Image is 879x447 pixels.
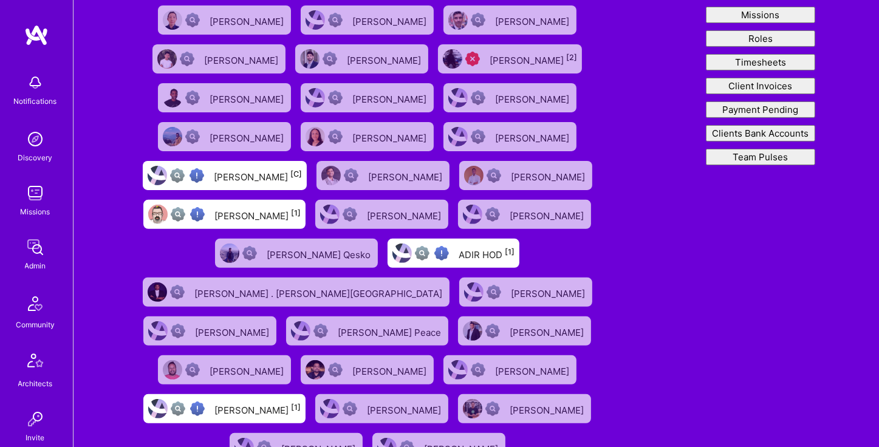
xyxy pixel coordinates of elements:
[352,129,429,145] div: [PERSON_NAME]
[495,362,572,378] div: [PERSON_NAME]
[185,363,200,377] img: Not Scrubbed
[138,273,454,312] a: User AvatarNot Scrubbed[PERSON_NAME] . [PERSON_NAME][GEOGRAPHIC_DATA]
[21,289,50,318] img: Community
[24,24,49,46] img: logo
[464,282,484,302] img: User Avatar
[471,363,485,377] img: Not Scrubbed
[185,129,200,144] img: Not Scrubbed
[195,323,272,339] div: [PERSON_NAME]
[495,90,572,106] div: [PERSON_NAME]
[471,129,485,144] img: Not Scrubbed
[464,166,484,185] img: User Avatar
[505,247,515,256] sup: [1]
[439,1,581,39] a: User AvatarNot Scrubbed[PERSON_NAME]
[434,246,449,261] img: High Potential User
[23,181,47,205] img: teamwork
[210,12,286,28] div: [PERSON_NAME]
[368,168,445,183] div: [PERSON_NAME]
[291,403,301,412] sup: [1]
[448,360,468,380] img: User Avatar
[148,39,290,78] a: User AvatarNot Scrubbed[PERSON_NAME]
[463,399,482,418] img: User Avatar
[495,129,572,145] div: [PERSON_NAME]
[383,234,524,273] a: User AvatarNot fully vettedHigh Potential UserADIR HOD[1]
[320,399,340,418] img: User Avatar
[242,246,257,261] img: Not Scrubbed
[163,127,182,146] img: User Avatar
[170,285,185,299] img: Not Scrubbed
[510,206,586,222] div: [PERSON_NAME]
[148,399,168,418] img: User Avatar
[706,54,815,70] button: Timesheets
[320,205,340,224] img: User Avatar
[163,10,182,30] img: User Avatar
[367,206,443,222] div: [PERSON_NAME]
[443,49,462,69] img: User Avatar
[148,321,168,341] img: User Avatar
[706,30,815,47] button: Roles
[148,166,167,185] img: User Avatar
[14,95,57,107] div: Notifications
[453,389,596,428] a: User AvatarNot Scrubbed[PERSON_NAME]
[439,78,581,117] a: User AvatarNot Scrubbed[PERSON_NAME]
[267,245,373,261] div: [PERSON_NAME] Qesko
[338,323,443,339] div: [PERSON_NAME] Peace
[485,324,500,338] img: Not Scrubbed
[343,401,357,416] img: Not Scrubbed
[439,117,581,156] a: User AvatarNot Scrubbed[PERSON_NAME]
[352,362,429,378] div: [PERSON_NAME]
[487,285,501,299] img: Not Scrubbed
[490,51,577,67] div: [PERSON_NAME]
[471,13,485,27] img: Not Scrubbed
[26,431,45,444] div: Invite
[170,168,185,183] img: Not fully vetted
[296,1,439,39] a: User AvatarNot Scrubbed[PERSON_NAME]
[18,151,53,164] div: Discovery
[328,90,343,105] img: Not Scrubbed
[190,168,204,183] img: High Potential User
[448,88,468,107] img: User Avatar
[328,363,343,377] img: Not Scrubbed
[210,90,286,106] div: [PERSON_NAME]
[163,88,182,107] img: User Avatar
[18,377,53,390] div: Architects
[306,88,325,107] img: User Avatar
[214,401,301,417] div: [PERSON_NAME]
[487,168,501,183] img: Not Scrubbed
[343,207,357,222] img: Not Scrubbed
[448,127,468,146] img: User Avatar
[139,195,310,234] a: User AvatarNot fully vettedHigh Potential User[PERSON_NAME][1]
[291,321,310,341] img: User Avatar
[153,78,296,117] a: User AvatarNot Scrubbed[PERSON_NAME]
[352,90,429,106] div: [PERSON_NAME]
[21,348,50,377] img: Architects
[306,10,325,30] img: User Avatar
[157,49,177,69] img: User Avatar
[16,318,55,331] div: Community
[321,166,341,185] img: User Avatar
[306,360,325,380] img: User Avatar
[511,284,587,300] div: [PERSON_NAME]
[210,129,286,145] div: [PERSON_NAME]
[296,78,439,117] a: User AvatarNot Scrubbed[PERSON_NAME]
[511,168,587,183] div: [PERSON_NAME]
[448,10,468,30] img: User Avatar
[310,195,453,234] a: User AvatarNot Scrubbed[PERSON_NAME]
[190,207,205,222] img: High Potential User
[367,401,443,417] div: [PERSON_NAME]
[23,70,47,95] img: bell
[23,235,47,259] img: admin teamwork
[138,156,312,195] a: User AvatarNot fully vettedHigh Potential User[PERSON_NAME][C]
[139,312,281,350] a: User AvatarNot Scrubbed[PERSON_NAME]
[510,401,586,417] div: [PERSON_NAME]
[415,246,429,261] img: Not fully vetted
[171,207,185,222] img: Not fully vetted
[153,117,296,156] a: User AvatarNot Scrubbed[PERSON_NAME]
[214,168,302,183] div: [PERSON_NAME]
[463,321,482,341] img: User Avatar
[153,350,296,389] a: User AvatarNot Scrubbed[PERSON_NAME]
[185,90,200,105] img: Not Scrubbed
[290,169,302,179] sup: [C]
[210,362,286,378] div: [PERSON_NAME]
[454,156,597,195] a: User AvatarNot Scrubbed[PERSON_NAME]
